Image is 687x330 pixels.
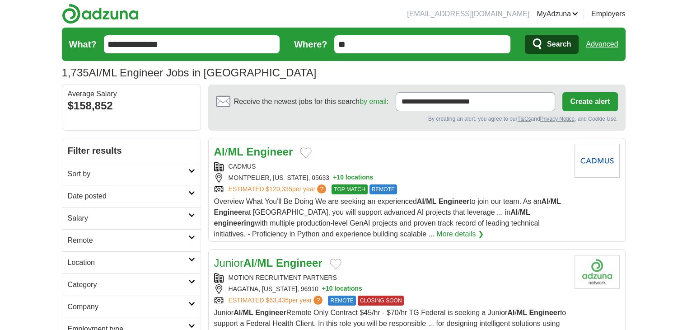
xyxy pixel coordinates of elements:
[322,284,326,294] span: +
[62,65,89,81] span: 1,735
[62,229,201,251] a: Remote
[575,255,620,289] img: Company logo
[562,92,617,111] button: Create alert
[426,198,436,205] strong: ML
[525,35,579,54] button: Search
[257,257,273,269] strong: ML
[214,146,225,158] strong: AI
[551,198,561,205] strong: ML
[229,296,325,306] a: ESTIMATED:$63,435per year?
[529,309,560,316] strong: Engineer
[62,4,139,24] img: Adzuna logo
[68,191,188,202] h2: Date posted
[520,208,530,216] strong: ML
[62,163,201,185] a: Sort by
[317,184,326,193] span: ?
[369,184,397,194] span: REMOTE
[69,38,97,51] label: What?
[332,184,367,194] span: TOP MATCH
[407,9,529,19] li: [EMAIL_ADDRESS][DOMAIN_NAME]
[540,116,575,122] a: Privacy Notice
[547,35,571,53] span: Search
[294,38,327,51] label: Where?
[214,284,567,294] div: HAGATNA, [US_STATE], 96910
[216,115,618,123] div: By creating an alert, you agree to our and , and Cookie Use.
[214,208,245,216] strong: Engineer
[243,309,253,316] strong: ML
[68,90,195,98] div: Average Salary
[62,185,201,207] a: Date posted
[591,9,626,19] a: Employers
[214,173,567,183] div: MONTPELIER, [US_STATE], 05633
[62,138,201,163] h2: Filter results
[586,35,618,53] a: Advanced
[255,309,286,316] strong: Engineer
[439,198,469,205] strong: Engineer
[68,302,188,312] h2: Company
[68,235,188,246] h2: Remote
[234,96,388,107] span: Receive the newest jobs for this search :
[266,297,289,304] span: $63,435
[214,273,567,283] div: MOTION RECRUITMENT PARTNERS
[333,173,373,183] button: +10 locations
[214,198,561,238] span: Overview What You'll Be Doing We are seeking an experienced / to join our team. As an / at [GEOGR...
[247,146,293,158] strong: Engineer
[541,198,548,205] strong: AI
[229,163,256,170] a: CADMUS
[360,98,387,105] a: by email
[68,169,188,179] h2: Sort by
[507,309,514,316] strong: AI
[417,198,424,205] strong: AI
[214,257,322,269] a: JuniorAI/ML Engineer
[62,273,201,296] a: Category
[214,146,293,158] a: AI/ML Engineer
[537,9,578,19] a: MyAdzuna
[358,296,404,306] span: CLOSING SOON
[333,173,336,183] span: +
[214,219,255,227] strong: engineering
[62,296,201,318] a: Company
[229,184,328,194] a: ESTIMATED:$120,335per year?
[276,257,322,269] strong: Engineer
[322,284,362,294] button: +10 locations
[300,147,312,158] button: Add to favorite jobs
[330,259,341,269] button: Add to favorite jobs
[234,309,241,316] strong: AI
[517,309,527,316] strong: ML
[575,144,620,178] img: Cadmus logo
[228,146,243,158] strong: ML
[62,66,317,79] h1: AI/ML Engineer Jobs in [GEOGRAPHIC_DATA]
[68,98,195,114] div: $158,852
[313,296,322,305] span: ?
[266,185,292,193] span: $120,335
[328,296,355,306] span: REMOTE
[517,116,531,122] a: T&Cs
[436,229,484,240] a: More details ❯
[510,208,518,216] strong: AI
[68,257,188,268] h2: Location
[68,213,188,224] h2: Salary
[68,279,188,290] h2: Category
[62,207,201,229] a: Salary
[243,257,254,269] strong: AI
[62,251,201,273] a: Location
